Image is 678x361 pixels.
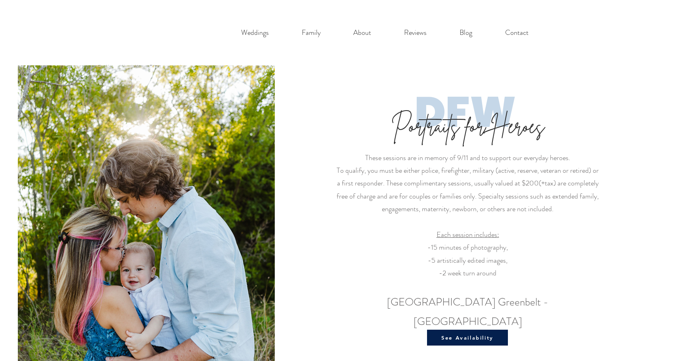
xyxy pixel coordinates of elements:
span: Portraits for Heroes [391,113,544,140]
p: Reviews [400,25,431,41]
span: -5 artistically edited images, [428,255,508,265]
span: -15 minutes of photography, [427,242,508,252]
p: To qualify, you must be either police, firefighter, military (active, reserve, veteran or retired... [336,164,599,216]
span: Each session includes: [437,229,499,240]
a: See Availability [427,330,508,346]
a: Blog [443,25,488,41]
nav: Site [224,25,545,41]
p: These sessions are in memory of 9/11 and to support our everyday heroes. [336,151,599,164]
a: Contact [488,25,545,41]
p: Family [298,25,325,41]
span: See Availability [441,334,494,341]
span: [GEOGRAPHIC_DATA] Greenbelt - [GEOGRAPHIC_DATA] [387,294,548,329]
span: -2 week turn around [439,268,496,278]
a: Dallas Wedding Photographer [98,63,190,71]
a: Family [285,25,337,41]
p: About [349,25,375,41]
a: About [337,25,387,41]
a: Reviews [387,25,443,41]
p: Contact [501,25,532,41]
span: DFW [415,83,516,141]
p: Blog [456,25,476,41]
